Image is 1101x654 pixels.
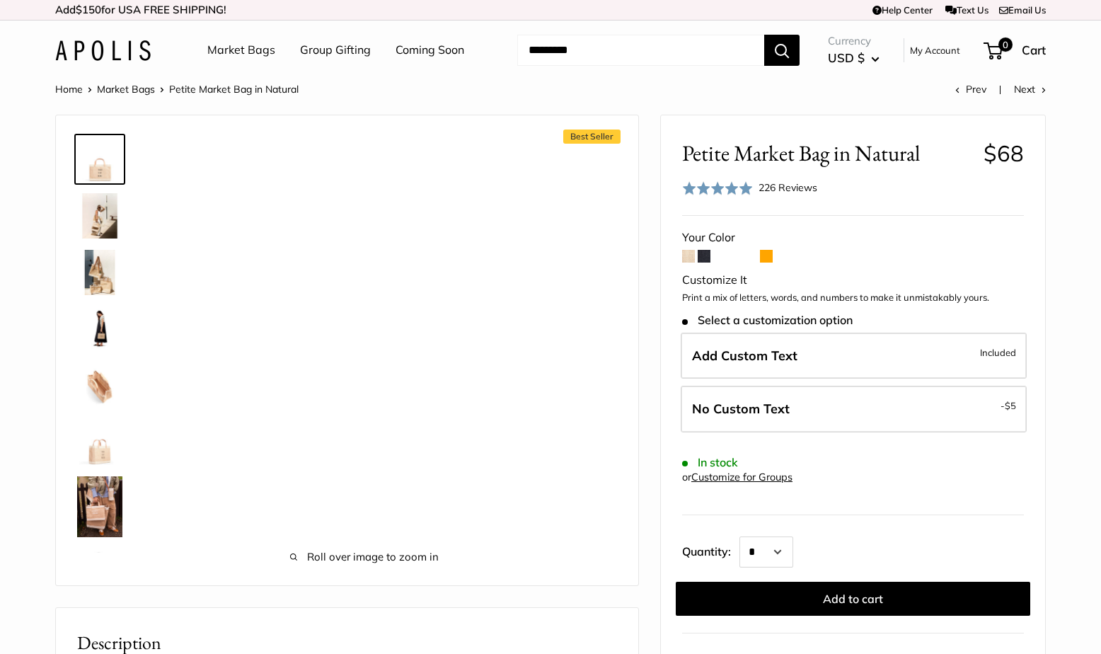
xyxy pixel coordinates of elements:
button: Search [764,35,800,66]
a: description_Spacious inner area with room for everything. [74,360,125,411]
span: Included [980,344,1016,361]
img: Petite Market Bag in Natural [77,476,122,537]
a: Customize for Groups [691,471,792,483]
a: Market Bags [207,40,275,61]
span: In stock [682,456,738,469]
div: Customize It [682,270,1024,291]
span: $5 [1005,400,1016,411]
button: Add to cart [676,582,1030,616]
span: Petite Market Bag in Natural [682,140,973,166]
label: Leave Blank [681,386,1027,432]
a: Petite Market Bag in Natural [74,134,125,185]
span: Petite Market Bag in Natural [169,83,299,96]
a: Petite Market Bag in Natural [74,304,125,355]
span: $150 [76,3,101,16]
img: Apolis [55,40,151,61]
a: Coming Soon [396,40,464,61]
a: Petite Market Bag in Natural [74,417,125,468]
label: Quantity: [682,532,739,568]
div: Your Color [682,227,1024,248]
a: Email Us [999,4,1046,16]
img: description_The Original Market bag in its 4 native styles [77,250,122,295]
button: USD $ [828,47,880,69]
img: description_Effortless style that elevates every moment [77,193,122,239]
span: 226 Reviews [759,181,817,194]
a: Market Bags [97,83,155,96]
nav: Breadcrumb [55,80,299,98]
img: Petite Market Bag in Natural [77,306,122,352]
span: 0 [998,38,1013,52]
span: Best Seller [563,130,621,144]
span: Cart [1022,42,1046,57]
span: $68 [984,139,1024,167]
a: 0 Cart [985,39,1046,62]
input: Search... [517,35,764,66]
a: Prev [955,83,986,96]
a: Text Us [945,4,988,16]
img: Petite Market Bag in Natural [77,549,122,594]
img: Petite Market Bag in Natural [77,137,122,182]
a: Next [1014,83,1046,96]
span: Roll over image to zoom in [169,547,560,567]
img: Petite Market Bag in Natural [77,420,122,465]
span: - [1001,397,1016,414]
a: Group Gifting [300,40,371,61]
span: USD $ [828,50,865,65]
a: description_Effortless style that elevates every moment [74,190,125,241]
a: Home [55,83,83,96]
span: Currency [828,31,880,51]
p: Print a mix of letters, words, and numbers to make it unmistakably yours. [682,291,1024,305]
a: Petite Market Bag in Natural [74,546,125,597]
label: Add Custom Text [681,333,1027,379]
a: My Account [910,42,960,59]
a: description_The Original Market bag in its 4 native styles [74,247,125,298]
img: description_Spacious inner area with room for everything. [77,363,122,408]
span: No Custom Text [692,401,790,417]
a: Petite Market Bag in Natural [74,474,125,540]
a: Help Center [872,4,933,16]
div: or [682,468,792,487]
span: Add Custom Text [692,348,797,364]
span: Select a customization option [682,314,853,327]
